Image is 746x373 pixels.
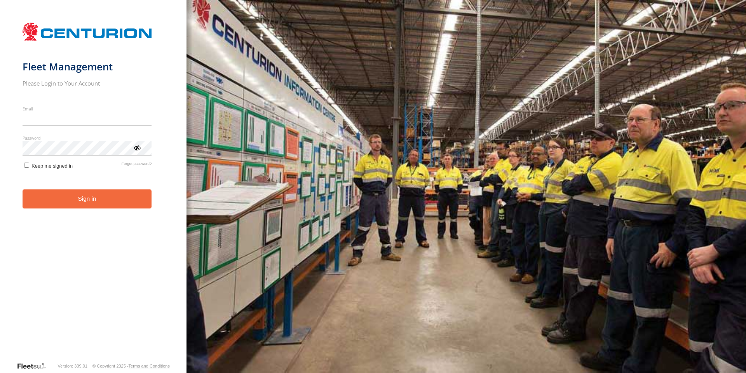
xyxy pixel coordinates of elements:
[58,364,87,368] div: Version: 309.01
[17,362,52,370] a: Visit our Website
[23,22,152,42] img: Centurion Transport
[24,163,29,168] input: Keep me signed in
[133,144,141,151] div: ViewPassword
[23,189,152,208] button: Sign in
[23,60,152,73] h1: Fleet Management
[23,79,152,87] h2: Please Login to Your Account
[23,135,152,141] label: Password
[122,161,152,169] a: Forgot password?
[23,106,152,112] label: Email
[23,19,164,361] form: main
[31,163,73,169] span: Keep me signed in
[92,364,170,368] div: © Copyright 2025 -
[129,364,170,368] a: Terms and Conditions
